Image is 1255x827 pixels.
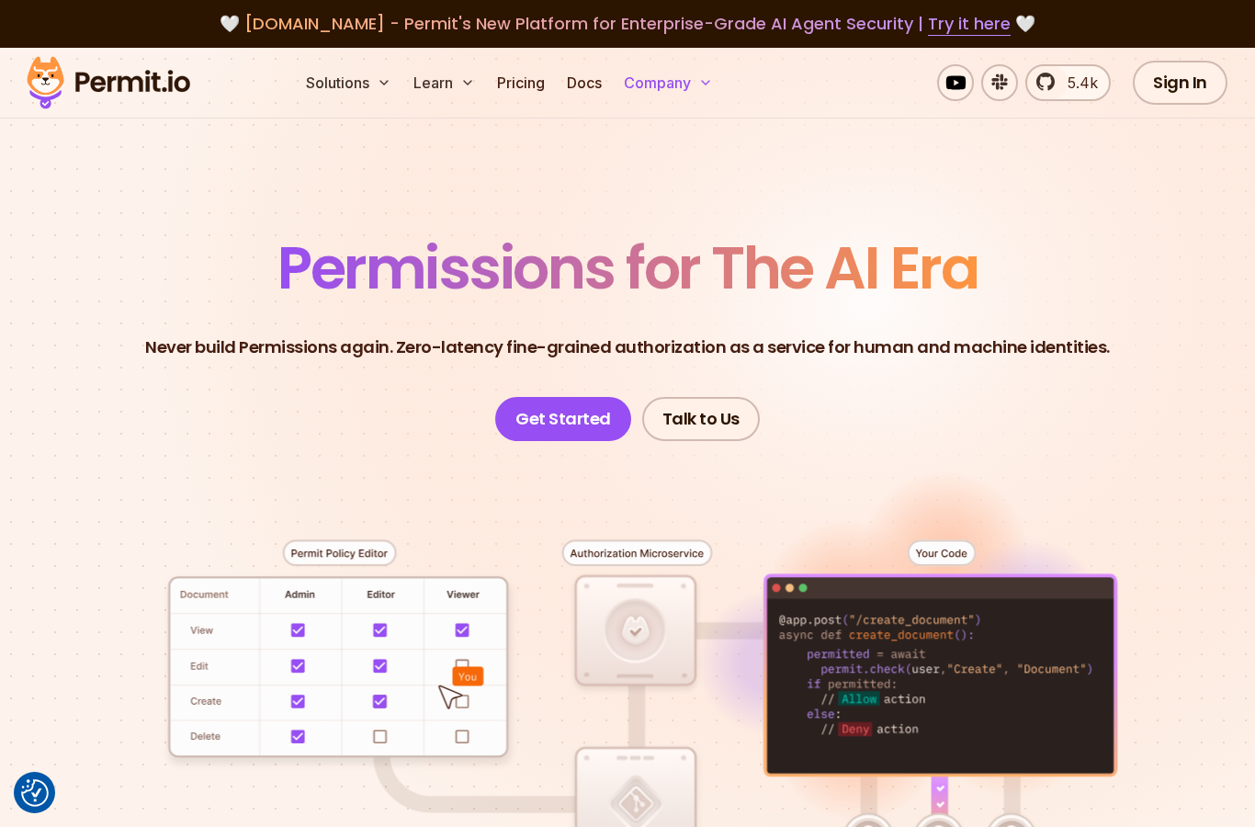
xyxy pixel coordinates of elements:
button: Solutions [299,64,399,101]
img: Revisit consent button [21,779,49,807]
a: Sign In [1133,61,1227,105]
button: Learn [406,64,482,101]
span: [DOMAIN_NAME] - Permit's New Platform for Enterprise-Grade AI Agent Security | [244,12,1011,35]
span: Permissions for The AI Era [277,227,978,309]
a: Try it here [928,12,1011,36]
button: Consent Preferences [21,779,49,807]
p: Never build Permissions again. Zero-latency fine-grained authorization as a service for human and... [145,334,1110,360]
a: 5.4k [1025,64,1111,101]
a: Pricing [490,64,552,101]
div: 🤍 🤍 [44,11,1211,37]
a: Docs [560,64,609,101]
img: Permit logo [18,51,198,114]
span: 5.4k [1057,72,1098,94]
button: Company [616,64,720,101]
a: Talk to Us [642,397,760,441]
a: Get Started [495,397,631,441]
